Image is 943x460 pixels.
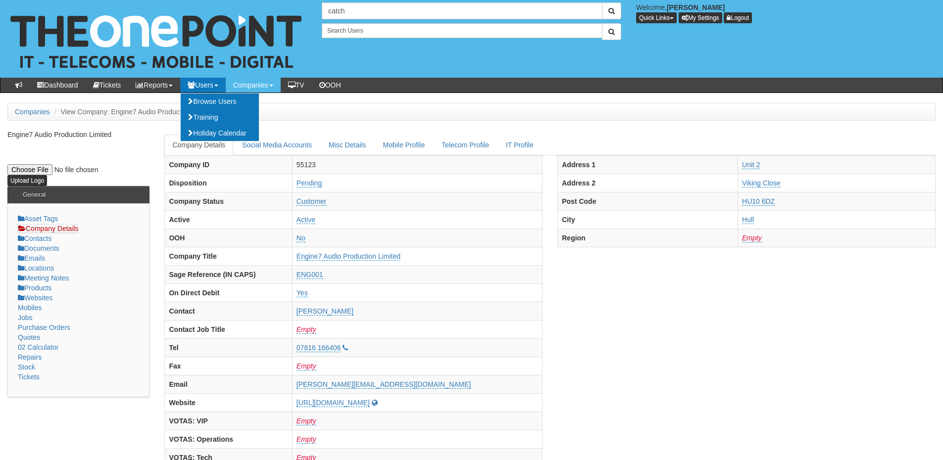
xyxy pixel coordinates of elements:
a: Companies [15,108,50,116]
a: Stock [18,363,35,371]
li: View Company: Engine7 Audio Production Limited [52,107,215,117]
b: [PERSON_NAME] [667,3,725,11]
a: Contacts [18,234,51,242]
a: Holiday Calendar [181,125,259,141]
a: Hull [742,216,754,224]
a: 02 Calculator [18,343,59,351]
h3: General [18,186,50,203]
a: Empty [297,362,316,370]
th: OOH [165,229,292,247]
a: Pending [297,179,322,187]
a: [URL][DOMAIN_NAME] [297,399,370,407]
th: VOTAS: VIP [165,412,292,430]
a: Documents [18,244,59,252]
a: Meeting Notes [18,274,69,282]
th: Disposition [165,174,292,192]
th: Address 1 [558,155,738,174]
th: Post Code [558,192,738,210]
th: Email [165,375,292,393]
a: Yes [297,289,308,297]
th: Fax [165,357,292,375]
th: Active [165,210,292,229]
a: Unit 2 [742,161,760,169]
input: Upload Logo [7,175,47,186]
a: [PERSON_NAME] [297,307,353,316]
a: Viking Close [742,179,781,187]
a: Customer [297,197,327,206]
th: VOTAS: Operations [165,430,292,448]
th: Company Status [165,192,292,210]
a: Users [180,78,226,92]
a: Empty [742,234,762,242]
a: Empty [297,417,316,425]
a: Emails [18,254,45,262]
a: Engine7 Audio Production Limited [297,252,400,261]
a: Active [297,216,315,224]
th: Sage Reference (IN CAPS) [165,265,292,283]
a: ENG001 [297,271,323,279]
a: Mobiles [18,304,42,312]
th: Website [165,393,292,412]
a: Repairs [18,353,42,361]
a: Websites [18,294,52,302]
a: HU10 6DZ [742,197,775,206]
a: Jobs [18,314,33,322]
th: Company ID [165,155,292,174]
a: Companies [226,78,281,92]
a: Browse Users [181,93,259,109]
th: Region [558,229,738,247]
a: Locations [18,264,54,272]
a: Empty [297,325,316,334]
th: On Direct Debit [165,283,292,302]
a: Social Media Accounts [234,135,320,155]
a: Misc Details [321,135,374,155]
div: Welcome, [629,2,943,23]
a: Company Details [18,224,79,233]
input: Search Companies [322,2,602,19]
a: Empty [297,435,316,444]
td: 55123 [292,155,542,174]
a: Quotes [18,333,40,341]
a: Products [18,284,51,292]
th: Address 2 [558,174,738,192]
button: Quick Links [636,12,677,23]
th: City [558,210,738,229]
th: Company Title [165,247,292,265]
th: Tel [165,338,292,357]
a: IT Profile [498,135,542,155]
a: Tickets [18,373,40,381]
a: OOH [312,78,348,92]
a: Logout [724,12,752,23]
a: [PERSON_NAME][EMAIL_ADDRESS][DOMAIN_NAME] [297,380,471,389]
th: Contact [165,302,292,320]
a: Asset Tags [18,215,58,223]
a: Telecom Profile [434,135,497,155]
a: Reports [128,78,180,92]
a: Training [181,109,259,125]
a: Dashboard [30,78,86,92]
a: Mobile Profile [375,135,433,155]
a: My Settings [679,12,722,23]
a: Purchase Orders [18,323,70,331]
th: Contact Job Title [165,320,292,338]
a: TV [281,78,312,92]
p: Engine7 Audio Production Limited [7,130,149,139]
input: Search Users [322,23,602,38]
a: 07816 166406 [297,344,341,352]
a: Company Details [164,135,233,155]
a: Tickets [86,78,129,92]
a: No [297,234,305,242]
